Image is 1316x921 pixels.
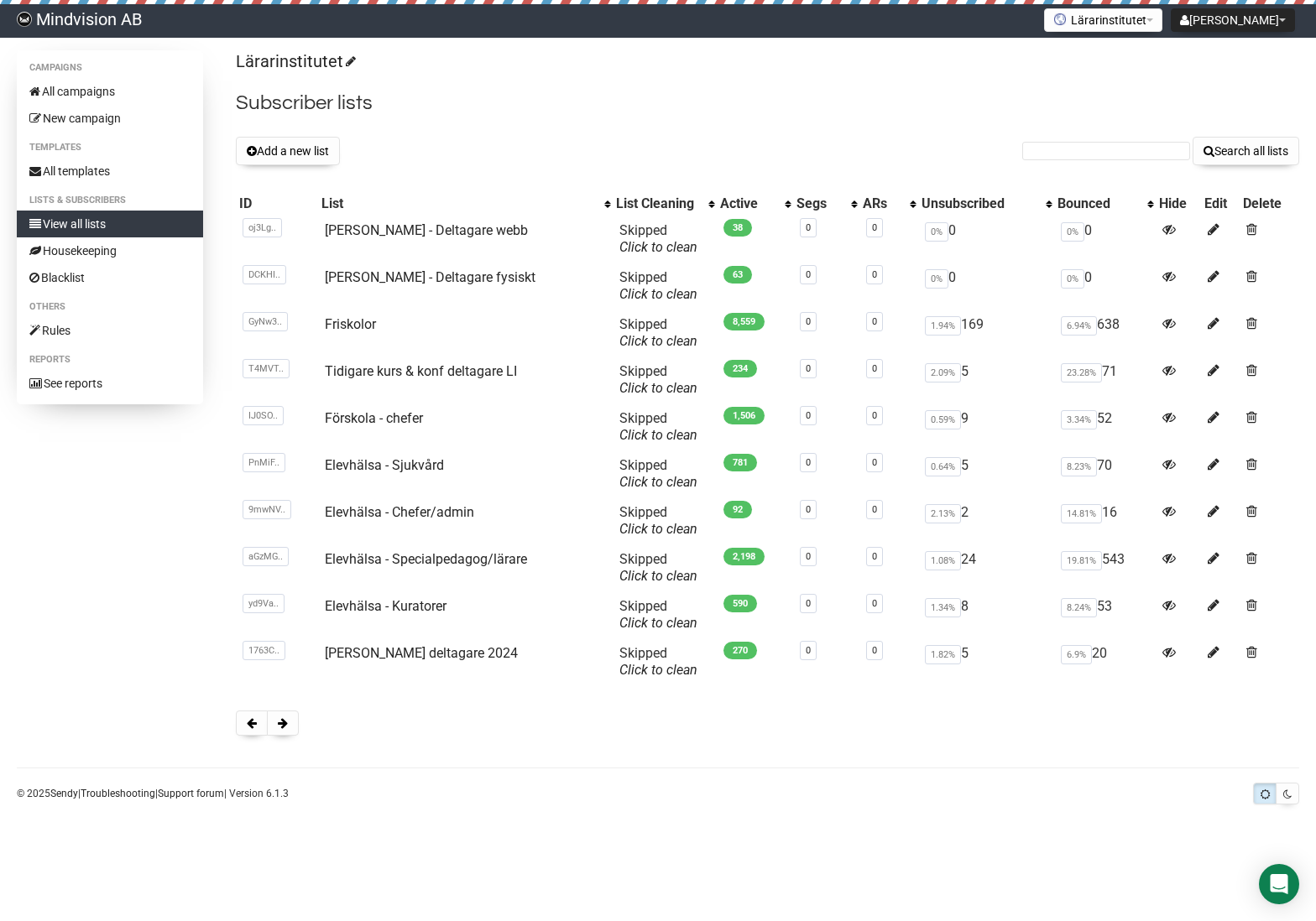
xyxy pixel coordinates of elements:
[872,269,877,280] a: 0
[619,410,697,443] span: Skipped
[925,645,961,664] span: 1.82%
[243,500,291,519] span: 9mwNV..
[325,363,517,379] a: Tidigare kurs & konf deltagare LI
[918,450,1054,497] td: 5
[925,316,961,336] span: 1.94%
[243,547,289,566] span: aGzMG..
[1061,316,1097,336] span: 6.94%
[17,138,203,158] li: Templates
[918,403,1054,450] td: 9
[925,363,961,382] span: 2.09%
[17,105,203,132] a: New campaign
[17,370,203,397] a: See reports
[723,266,752,284] span: 63
[1061,551,1102,570] span: 19.81%
[1243,195,1296,212] div: Delete
[619,474,697,490] a: Click to clean
[17,317,203,344] a: Rules
[325,457,444,473] a: Elevhälsa - Sjukvård
[1193,137,1299,165] button: Search all lists
[325,551,527,567] a: Elevhälsa - Specialpedagog/lärare
[793,192,859,216] th: Segs: No sort applied, activate to apply an ascending sort
[243,453,285,472] span: PnMiF..
[318,192,614,216] th: List: No sort applied, activate to apply an ascending sort
[619,551,697,584] span: Skipped
[616,195,700,212] div: List Cleaning
[1054,403,1156,450] td: 52
[1054,192,1156,216] th: Bounced: No sort applied, activate to apply an ascending sort
[243,359,290,378] span: T4MVT..
[619,316,697,349] span: Skipped
[1061,363,1102,382] span: 23.28%
[17,158,203,185] a: All templates
[325,504,474,520] a: Elevhälsa - Chefer/admin
[872,222,877,233] a: 0
[619,286,697,302] a: Click to clean
[325,269,535,285] a: [PERSON_NAME] - Deltagare fysiskt
[325,222,528,238] a: [PERSON_NAME] - Deltagare webb
[872,316,877,327] a: 0
[619,568,697,584] a: Click to clean
[1054,263,1156,310] td: 0
[806,269,811,280] a: 0
[1061,457,1097,476] span: 8.23%
[723,360,757,377] span: 234
[1054,591,1156,638] td: 53
[243,312,288,331] span: GyNw3..
[806,222,811,233] a: 0
[872,645,877,656] a: 0
[723,548,765,565] span: 2,198
[1044,8,1162,32] button: Lärarinstitutet
[1054,310,1156,356] td: 638
[806,645,811,656] a: 0
[872,551,877,562] a: 0
[1054,216,1156,263] td: 0
[236,137,340,165] button: Add a new list
[1061,598,1097,617] span: 8.24%
[1201,192,1240,216] th: Edit: No sort applied, sorting is disabled
[925,457,961,476] span: 0.64%
[81,788,155,799] a: Troubleshooting
[619,662,697,678] a: Click to clean
[243,594,285,613] span: yd9Va..
[1156,192,1201,216] th: Hide: No sort applied, sorting is disabled
[17,190,203,211] li: Lists & subscribers
[619,363,697,396] span: Skipped
[236,192,317,216] th: ID: No sort applied, sorting is disabled
[723,642,757,659] span: 270
[925,222,948,242] span: 0%
[158,788,224,799] a: Support forum
[922,195,1037,212] div: Unsubscribed
[925,598,961,617] span: 1.34%
[918,310,1054,356] td: 169
[918,263,1054,310] td: 0
[806,551,811,562] a: 0
[806,410,811,421] a: 0
[325,645,518,661] a: [PERSON_NAME] deltagare 2024
[1061,504,1102,523] span: 14.81%
[918,591,1054,638] td: 8
[321,195,597,212] div: List
[918,638,1054,685] td: 5
[925,504,961,523] span: 2.13%
[723,595,757,612] span: 590
[863,195,901,212] div: ARs
[619,615,697,631] a: Click to clean
[17,784,289,803] p: © 2025 | | | Version 6.1.3
[17,297,203,317] li: Others
[918,356,1054,403] td: 5
[859,192,918,216] th: ARs: No sort applied, activate to apply an ascending sort
[723,313,765,330] span: 8,559
[1171,8,1295,32] button: [PERSON_NAME]
[1061,269,1084,289] span: 0%
[613,192,717,216] th: List Cleaning: No sort applied, activate to apply an ascending sort
[1061,410,1097,429] span: 3.34%
[619,645,697,678] span: Skipped
[325,598,446,614] a: Elevhälsa - Kuratorer
[325,316,376,332] a: Friskolor
[619,239,697,255] a: Click to clean
[619,222,697,255] span: Skipped
[619,269,697,302] span: Skipped
[925,269,948,289] span: 0%
[796,195,843,212] div: Segs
